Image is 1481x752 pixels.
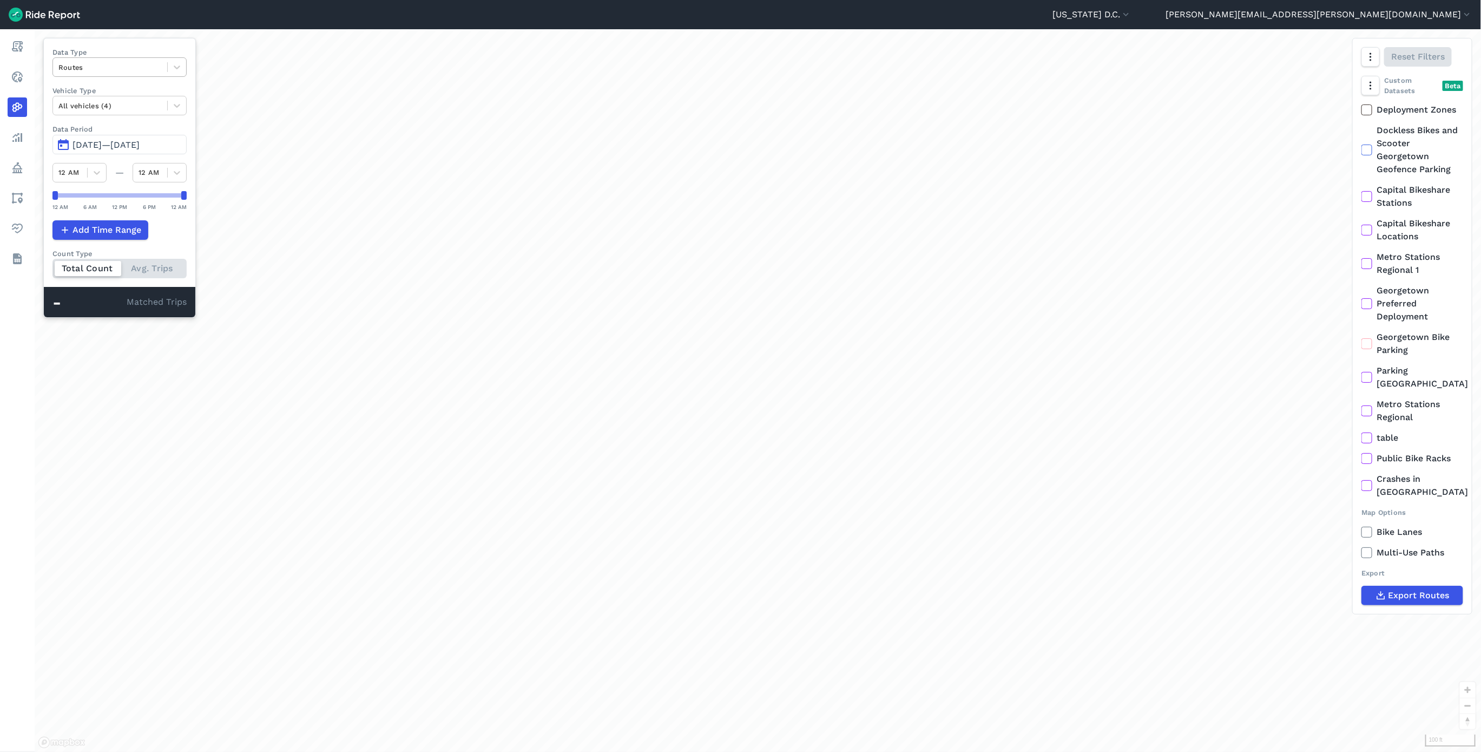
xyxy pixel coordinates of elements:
label: Vehicle Type [52,86,187,96]
label: Bike Lanes [1361,526,1463,539]
div: Map Options [1361,507,1463,518]
label: table [1361,431,1463,444]
span: Add Time Range [73,224,141,237]
button: Export Routes [1361,586,1463,605]
button: [DATE]—[DATE] [52,135,187,154]
label: Data Period [52,124,187,134]
div: — [107,166,133,179]
a: Realtime [8,67,27,87]
a: Heatmaps [8,97,27,117]
div: Matched Trips [44,287,195,317]
label: Parking [GEOGRAPHIC_DATA] [1361,364,1463,390]
button: Add Time Range [52,220,148,240]
label: Public Bike Racks [1361,452,1463,465]
span: [DATE]—[DATE] [73,140,140,150]
span: Reset Filters [1391,50,1445,63]
label: Capital Bikeshare Locations [1361,217,1463,243]
div: 12 AM [52,202,68,212]
label: Dockless Bikes and Scooter Georgetown Geofence Parking [1361,124,1463,176]
div: Beta [1443,81,1463,91]
div: Export [1361,568,1463,578]
label: Metro Stations Regional 1 [1361,251,1463,277]
div: loading [35,29,1481,752]
div: - [52,296,127,310]
label: Metro Stations Regional [1361,398,1463,424]
label: Georgetown Bike Parking [1361,331,1463,357]
label: Capital Bikeshare Stations [1361,184,1463,210]
a: Datasets [8,249,27,269]
label: Crashes in [GEOGRAPHIC_DATA] [1361,473,1463,499]
img: Ride Report [9,8,80,22]
a: Policy [8,158,27,178]
label: Deployment Zones [1361,103,1463,116]
label: Multi-Use Paths [1361,546,1463,559]
div: 12 PM [113,202,128,212]
label: Data Type [52,47,187,57]
a: Areas [8,188,27,208]
button: Reset Filters [1384,47,1452,67]
label: Georgetown Preferred Deployment [1361,284,1463,323]
a: Analyze [8,128,27,147]
a: Report [8,37,27,56]
button: [US_STATE] D.C. [1052,8,1131,21]
div: 6 PM [143,202,156,212]
span: Export Routes [1388,589,1450,602]
button: [PERSON_NAME][EMAIL_ADDRESS][PERSON_NAME][DOMAIN_NAME] [1166,8,1472,21]
div: Count Type [52,249,187,259]
div: 6 AM [83,202,97,212]
a: Health [8,219,27,238]
div: 12 AM [171,202,187,212]
div: Custom Datasets [1361,75,1463,96]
